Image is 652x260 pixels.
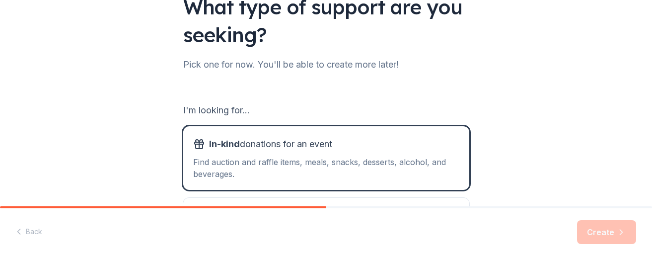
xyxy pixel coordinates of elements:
div: I'm looking for... [183,102,469,118]
span: In-kind [209,139,240,149]
span: donations for an event [209,136,332,152]
div: Find auction and raffle items, meals, snacks, desserts, alcohol, and beverages. [193,156,459,180]
div: Pick one for now. You'll be able to create more later! [183,57,469,73]
button: In-kinddonations for an eventFind auction and raffle items, meals, snacks, desserts, alcohol, and... [183,126,469,190]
